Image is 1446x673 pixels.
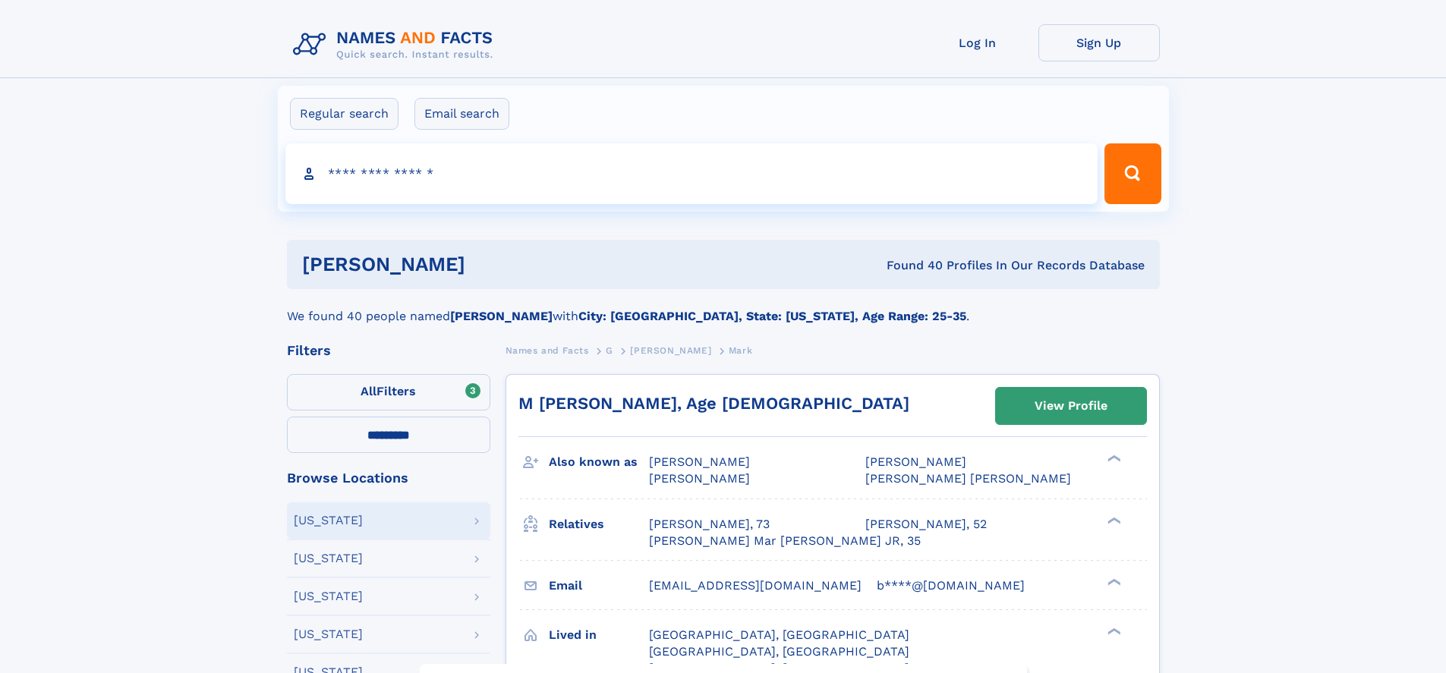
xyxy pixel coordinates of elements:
[361,384,376,398] span: All
[729,345,752,356] span: Mark
[287,289,1160,325] div: We found 40 people named with .
[649,516,770,533] a: [PERSON_NAME], 73
[290,98,399,130] label: Regular search
[1038,24,1160,61] a: Sign Up
[285,143,1098,204] input: search input
[1104,515,1122,525] div: ❯
[294,628,363,640] div: [US_STATE]
[649,644,909,659] span: [GEOGRAPHIC_DATA], [GEOGRAPHIC_DATA]
[649,454,750,469] span: [PERSON_NAME]
[630,341,711,360] a: [PERSON_NAME]
[302,255,676,274] h1: [PERSON_NAME]
[649,578,862,593] span: [EMAIL_ADDRESS][DOMAIN_NAME]
[630,345,711,356] span: [PERSON_NAME]
[1104,577,1122,587] div: ❯
[1035,388,1107,423] div: View Profile
[450,309,553,323] b: [PERSON_NAME]
[1104,454,1122,464] div: ❯
[865,471,1071,486] span: [PERSON_NAME] [PERSON_NAME]
[606,341,613,360] a: G
[578,309,966,323] b: City: [GEOGRAPHIC_DATA], State: [US_STATE], Age Range: 25-35
[676,257,1145,274] div: Found 40 Profiles In Our Records Database
[549,511,649,537] h3: Relatives
[294,590,363,602] div: [US_STATE]
[649,471,750,486] span: [PERSON_NAME]
[549,622,649,648] h3: Lived in
[1104,626,1122,636] div: ❯
[287,344,490,357] div: Filters
[287,374,490,410] label: Filters
[649,627,909,642] span: [GEOGRAPHIC_DATA], [GEOGRAPHIC_DATA]
[649,533,921,549] a: [PERSON_NAME] Mar [PERSON_NAME] JR, 35
[287,471,490,485] div: Browse Locations
[518,394,909,413] a: M [PERSON_NAME], Age [DEMOGRAPHIC_DATA]
[549,573,649,599] h3: Email
[917,24,1038,61] a: Log In
[506,341,589,360] a: Names and Facts
[996,388,1146,424] a: View Profile
[414,98,509,130] label: Email search
[865,516,987,533] a: [PERSON_NAME], 52
[606,345,613,356] span: G
[287,24,506,65] img: Logo Names and Facts
[1104,143,1161,204] button: Search Button
[294,552,363,565] div: [US_STATE]
[865,454,966,469] span: [PERSON_NAME]
[294,514,363,527] div: [US_STATE]
[549,449,649,475] h3: Also known as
